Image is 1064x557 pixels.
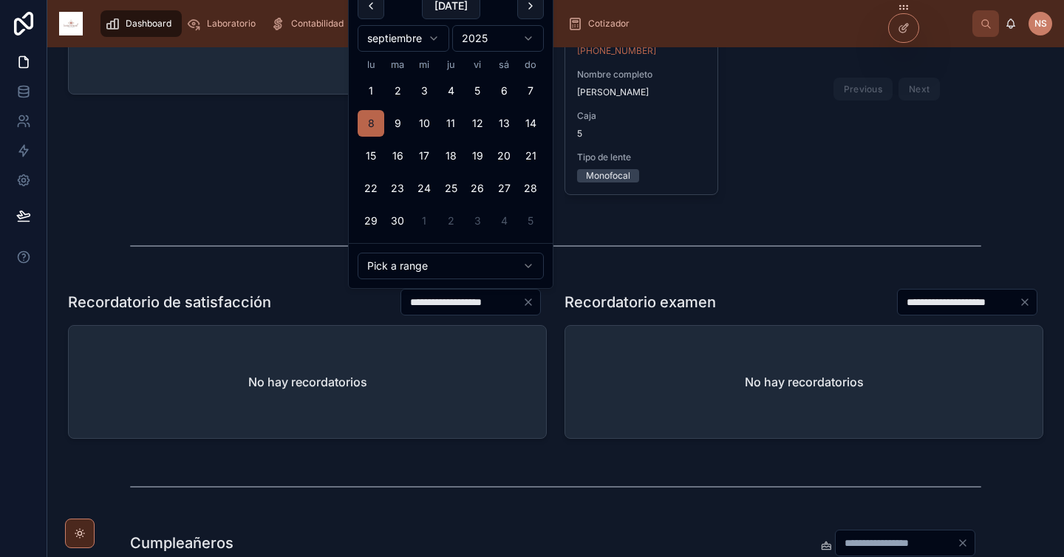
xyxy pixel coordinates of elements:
th: domingo [517,58,544,72]
button: Relative time [358,253,544,279]
button: miércoles, 1 de octubre de 2025 [411,208,437,234]
th: sábado [491,58,517,72]
span: Tipo de lente [577,151,706,163]
button: domingo, 21 de septiembre de 2025 [517,143,544,169]
th: miércoles [411,58,437,72]
button: miércoles, 24 de septiembre de 2025 [411,175,437,202]
button: jueves, 18 de septiembre de 2025 [437,143,464,169]
span: 5 [577,128,706,140]
button: jueves, 4 de septiembre de 2025 [437,78,464,104]
a: Laboratorio [182,10,266,37]
button: martes, 16 de septiembre de 2025 [384,143,411,169]
a: Contabilidad [266,10,373,37]
button: viernes, 12 de septiembre de 2025 [464,110,491,137]
span: [PERSON_NAME] [577,86,706,98]
span: Laboratorio [207,18,256,30]
th: jueves [437,58,464,72]
div: Monofocal [586,169,630,182]
h1: Cumpleañeros [130,533,233,553]
span: Contabilidad [291,18,344,30]
span: Nombre completo [577,69,706,81]
button: jueves, 11 de septiembre de 2025 [437,110,464,137]
button: sábado, 6 de septiembre de 2025 [491,78,517,104]
button: lunes, 1 de septiembre de 2025 [358,78,384,104]
button: martes, 9 de septiembre de 2025 [384,110,411,137]
button: domingo, 5 de octubre de 2025 [517,208,544,234]
button: miércoles, 10 de septiembre de 2025 [411,110,437,137]
h2: No hay recordatorios [248,373,367,391]
button: viernes, 26 de septiembre de 2025 [464,175,491,202]
a: [PHONE_NUMBER] [577,45,656,57]
a: Cotizador [563,10,640,37]
button: martes, 2 de septiembre de 2025 [384,78,411,104]
button: lunes, 29 de septiembre de 2025 [358,208,384,234]
h2: No hay recordatorios [745,373,864,391]
img: App logo [59,12,83,35]
th: viernes [464,58,491,72]
h1: Recordatorio de satisfacción [68,292,271,312]
button: viernes, 3 de octubre de 2025 [464,208,491,234]
button: domingo, 14 de septiembre de 2025 [517,110,544,137]
button: sábado, 27 de septiembre de 2025 [491,175,517,202]
button: lunes, 22 de septiembre de 2025 [358,175,384,202]
button: lunes, 8 de septiembre de 2025, selected [358,110,384,137]
span: NS [1034,18,1047,30]
th: martes [384,58,411,72]
button: Clear [957,537,975,549]
button: domingo, 7 de septiembre de 2025 [517,78,544,104]
button: martes, 30 de septiembre de 2025 [384,208,411,234]
button: sábado, 20 de septiembre de 2025 [491,143,517,169]
table: septiembre 2025 [358,58,544,234]
button: miércoles, 17 de septiembre de 2025 [411,143,437,169]
button: Clear [1019,296,1037,308]
button: sábado, 4 de octubre de 2025 [491,208,517,234]
h1: Recordatorio examen [565,292,716,312]
a: Dashboard [100,10,182,37]
button: jueves, 25 de septiembre de 2025 [437,175,464,202]
button: viernes, 5 de septiembre de 2025 [464,78,491,104]
button: domingo, 28 de septiembre de 2025 [517,175,544,202]
button: jueves, 2 de octubre de 2025 [437,208,464,234]
button: viernes, 19 de septiembre de 2025 [464,143,491,169]
span: Dashboard [126,18,171,30]
button: Clear [522,296,540,308]
button: martes, 23 de septiembre de 2025 [384,175,411,202]
button: miércoles, 3 de septiembre de 2025 [411,78,437,104]
div: scrollable content [95,7,972,40]
span: Cotizador [588,18,630,30]
th: lunes [358,58,384,72]
span: Caja [577,110,706,122]
button: sábado, 13 de septiembre de 2025 [491,110,517,137]
button: lunes, 15 de septiembre de 2025 [358,143,384,169]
